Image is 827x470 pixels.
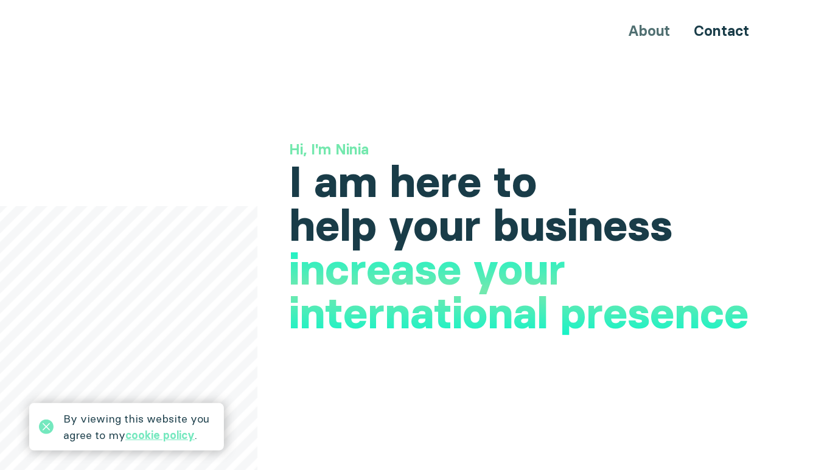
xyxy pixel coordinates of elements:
[694,22,750,40] a: Contact
[125,428,195,442] a: cookie policy
[63,410,214,443] div: By viewing this website you agree to my .
[290,267,735,311] h1: launch a new product
[290,247,769,335] h1: increase your international presence
[290,139,769,160] h3: Hi, I'm Ninia
[290,160,769,247] h1: I am here to help your business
